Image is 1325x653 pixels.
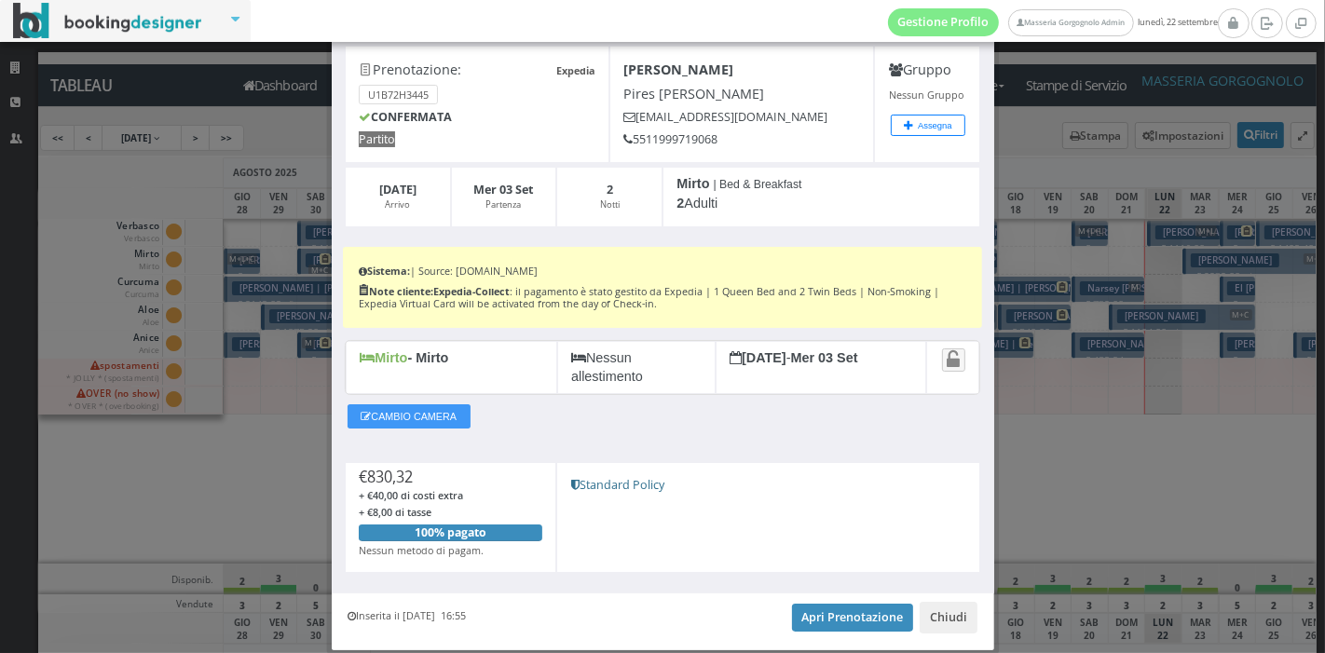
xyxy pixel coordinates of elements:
b: 2 [676,196,684,211]
div: Adulti [662,167,980,227]
h5: 5511999719068 [624,132,860,146]
button: Assegna [891,115,965,136]
h6: Inserita il [DATE] 16:55 [348,610,467,622]
button: Chiudi [920,602,977,633]
b: Sistema: [359,264,410,278]
b: Note cliente: [359,284,433,298]
a: Apri Prenotazione [792,604,914,632]
b: CONFERMATA [359,109,452,125]
span: Partito [359,131,395,147]
a: Attiva il blocco spostamento [942,348,965,372]
b: Mer 03 Set [791,350,858,365]
b: 2 [607,182,613,197]
b: Mirto [360,350,407,365]
small: Arrivo [385,198,410,211]
a: Masseria Gorgognolo Admin [1008,9,1133,36]
span: + € [359,488,463,502]
span: 8,00 di tasse [373,505,431,519]
small: Partenza [485,198,521,211]
h5: [EMAIL_ADDRESS][DOMAIN_NAME] [624,110,860,124]
img: BookingDesigner.com [13,3,202,39]
small: Nessun metodo di pagam. [359,543,484,557]
div: Nessun allestimento [557,341,716,395]
button: CAMBIO CAMERA [348,404,471,429]
small: U1B72H3445 [359,85,438,104]
b: [PERSON_NAME] [624,61,734,78]
small: Nessun Gruppo [889,88,963,102]
b: Expedia-Collect [433,284,510,298]
small: Notti [600,198,620,211]
div: 100% pagato [359,524,542,541]
h6: : il pagamento è stato gestito da Expedia | 1 Queen Bed and 2 Twin Beds | Non-Smoking | Expedia V... [359,286,966,310]
span: + € [359,505,431,519]
small: | Bed & Breakfast [714,178,802,191]
h4: Pires [PERSON_NAME] [624,86,860,102]
b: [DATE] [379,182,417,197]
span: € [359,467,413,487]
div: - [716,341,927,395]
b: Mirto [676,176,709,191]
h5: Standard Policy [571,478,966,492]
b: Expedia [556,63,595,77]
b: Mer 03 Set [473,182,533,197]
span: 830,32 [367,467,413,487]
h6: | Source: [DOMAIN_NAME] [359,265,966,278]
b: [DATE] [730,350,786,365]
a: Gestione Profilo [888,8,1000,36]
span: 40,00 di costi extra [373,488,463,502]
span: lunedì, 22 settembre [888,8,1218,36]
b: - Mirto [407,350,448,365]
h4: Gruppo [889,61,966,77]
h4: Prenotazione: [359,61,594,77]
